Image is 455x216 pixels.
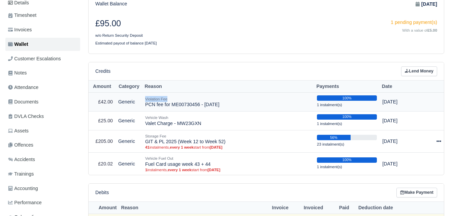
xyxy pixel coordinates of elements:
[142,130,314,153] td: GIT & PL 2025 (Week 12 to Week 52)
[145,156,173,160] small: Vehicle Fuel Out
[396,188,437,197] a: Make Payment
[95,190,109,195] h6: Debits
[119,202,266,214] th: Reason
[8,55,61,63] span: Customer Escalations
[5,9,80,22] a: Timesheet
[145,145,150,149] strong: 41
[8,40,28,48] span: Wallet
[8,127,29,135] span: Assets
[207,168,220,172] strong: [DATE]
[8,69,27,77] span: Notes
[5,167,80,181] a: Trainings
[8,170,34,178] span: Trainings
[5,81,80,94] a: Attendance
[95,41,157,45] small: Estimated payout of balance [DATE]
[380,111,423,130] td: [DATE]
[89,93,116,112] td: £42.00
[317,142,344,146] small: 23 instalment(s)
[168,168,191,172] strong: every 1 week
[317,95,377,101] div: 100%
[402,28,437,32] small: With a value of
[89,130,116,153] td: £205.00
[8,113,44,120] span: DVLA Checks
[116,111,142,130] td: Generic
[142,80,314,93] th: Reason
[317,103,342,107] small: 1 instalment(s)
[5,153,80,166] a: Accidents
[380,130,423,153] td: [DATE]
[170,145,193,149] strong: every 1 week
[401,66,437,76] a: Lend Money
[5,66,80,80] a: Notes
[89,111,116,130] td: £25.00
[8,26,32,34] span: Invoices
[8,185,38,192] span: Accounting
[5,38,80,51] a: Wallet
[145,145,312,150] small: instalments, start from
[116,93,142,112] td: Generic
[317,135,351,140] div: 56%
[89,202,119,214] th: Amount
[5,110,80,123] a: DVLA Checks
[5,52,80,65] a: Customer Escalations
[116,80,142,93] th: Category
[5,182,80,195] a: Accounting
[5,95,80,109] a: Documents
[421,0,437,8] strong: [DATE]
[142,93,314,112] td: PCN fee for ME00730456 - [DATE]
[95,68,110,74] h6: Credits
[421,184,455,216] iframe: Chat Widget
[145,167,312,172] small: instalments, start from
[380,153,423,175] td: [DATE]
[314,80,380,93] th: Payments
[317,122,342,126] small: 1 instalment(s)
[142,111,314,130] td: Valet Charge - MW23GXN
[266,202,295,214] th: Invoice
[295,202,332,214] th: Invoiced
[145,97,167,101] small: Violation Fee
[271,19,437,26] div: 1 pending payment(s)
[317,157,377,163] div: 100%
[145,168,147,172] strong: 1
[142,153,314,175] td: Fuel Card usage week 43 + 44
[332,202,356,214] th: Paid
[8,141,33,149] span: Offences
[5,196,80,209] a: Performance
[89,153,116,175] td: £20.02
[380,93,423,112] td: [DATE]
[5,138,80,152] a: Offences
[356,202,424,214] th: Deduction date
[145,116,168,120] small: Vehicle Wash
[8,199,42,207] span: Performance
[8,98,38,106] span: Documents
[8,156,35,163] span: Accidents
[317,114,377,120] div: 100%
[380,80,423,93] th: Date
[95,19,261,29] h3: £95.00
[428,28,437,32] strong: £5.00
[5,23,80,36] a: Invoices
[145,134,166,138] small: Storage Fee
[89,80,116,93] th: Amount
[95,33,143,37] small: w/o Return Security Deposit
[210,145,223,149] strong: [DATE]
[317,165,342,169] small: 1 instalment(s)
[95,1,127,7] h6: Wallet Balance
[116,153,142,175] td: Generic
[8,11,36,19] span: Timesheet
[5,124,80,137] a: Assets
[116,130,142,153] td: Generic
[8,84,38,91] span: Attendance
